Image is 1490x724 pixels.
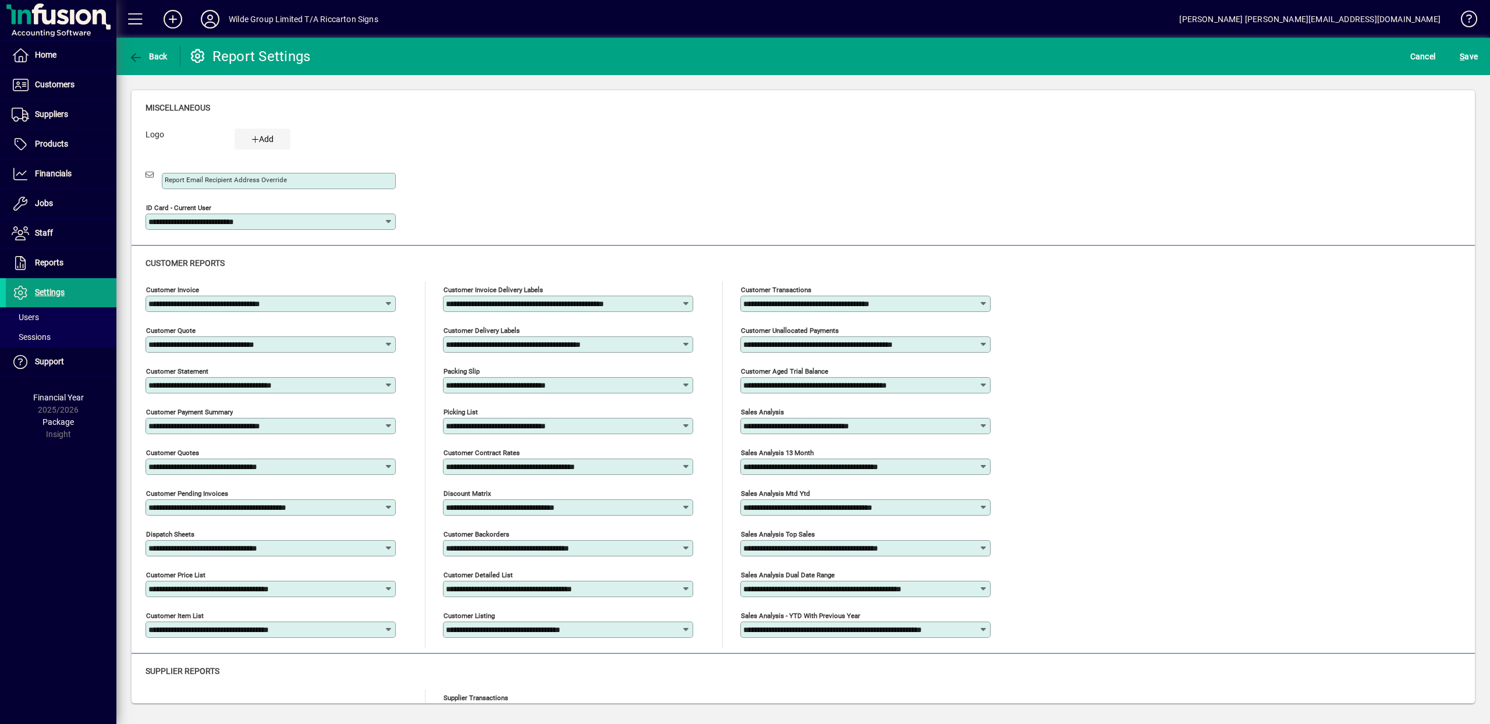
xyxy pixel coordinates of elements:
mat-label: Customer unallocated payments [741,326,839,335]
span: Products [35,139,68,148]
mat-label: Customer statement [146,367,208,375]
mat-label: Report Email Recipient Address Override [165,176,287,184]
span: Cancel [1410,47,1436,66]
mat-label: Sales analysis [741,408,784,416]
button: Cancel [1407,46,1439,67]
mat-label: Customer aged trial balance [741,367,828,375]
span: Settings [35,288,65,297]
mat-label: ID Card - Current User [146,204,211,212]
mat-label: Customer transactions [741,286,811,294]
mat-label: Customer Contract Rates [444,449,520,457]
mat-label: Discount Matrix [444,489,491,498]
mat-label: Customer Backorders [444,530,509,538]
a: Jobs [6,189,116,218]
mat-label: Customer quotes [146,449,199,457]
mat-label: Sales analysis dual date range [741,571,835,579]
mat-label: Dispatch sheets [146,530,194,538]
a: Support [6,347,116,377]
mat-label: Sales analysis top sales [741,530,815,538]
div: Wilde Group Limited T/A Riccarton Signs [229,10,378,29]
span: Miscellaneous [146,103,210,112]
span: Reports [35,258,63,267]
a: Products [6,130,116,159]
mat-label: Supplier transactions [444,694,508,702]
mat-label: Sales analysis 13 month [741,449,814,457]
span: S [1460,52,1464,61]
span: ave [1460,47,1478,66]
span: Home [35,50,56,59]
mat-label: Customer Listing [444,612,495,620]
button: Save [1457,46,1481,67]
span: Suppliers [35,109,68,119]
span: Sessions [12,332,51,342]
button: Add [154,9,191,30]
span: Users [12,313,39,322]
a: Financials [6,159,116,189]
a: Home [6,41,116,70]
span: Back [129,52,168,61]
mat-label: Customer Price List [146,571,205,579]
div: [PERSON_NAME] [PERSON_NAME][EMAIL_ADDRESS][DOMAIN_NAME] [1179,10,1441,29]
a: Sessions [6,327,116,347]
mat-label: Packing Slip [444,367,480,375]
span: Jobs [35,198,53,208]
button: Add [235,129,290,150]
mat-label: Customer Detailed List [444,571,513,579]
mat-label: Customer pending invoices [146,489,228,498]
span: Customers [35,80,74,89]
a: Knowledge Base [1452,2,1475,40]
mat-label: Customer Item List [146,612,204,620]
span: Supplier reports [146,666,219,676]
a: Users [6,307,116,327]
a: Staff [6,219,116,248]
span: Package [42,417,74,427]
mat-label: Picking List [444,408,478,416]
label: Logo [137,129,226,145]
div: Report Settings [189,47,311,66]
a: Suppliers [6,100,116,129]
button: Profile [191,9,229,30]
span: Customer reports [146,258,225,268]
mat-label: Customer invoice delivery labels [444,286,543,294]
mat-label: Customer invoice [146,286,199,294]
mat-label: Sales analysis mtd ytd [741,489,810,498]
span: Financials [35,169,72,178]
app-page-header-button: Back [116,46,180,67]
mat-label: Customer delivery labels [444,326,520,335]
span: Support [35,357,64,366]
a: Customers [6,70,116,100]
span: Financial Year [33,393,84,402]
mat-label: Customer quote [146,326,196,335]
div: Add [235,133,290,145]
a: Reports [6,249,116,278]
mat-label: Sales analysis - YTD with previous year [741,612,860,620]
span: Staff [35,228,53,237]
button: Back [126,46,171,67]
mat-label: Customer Payment Summary [146,408,233,416]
